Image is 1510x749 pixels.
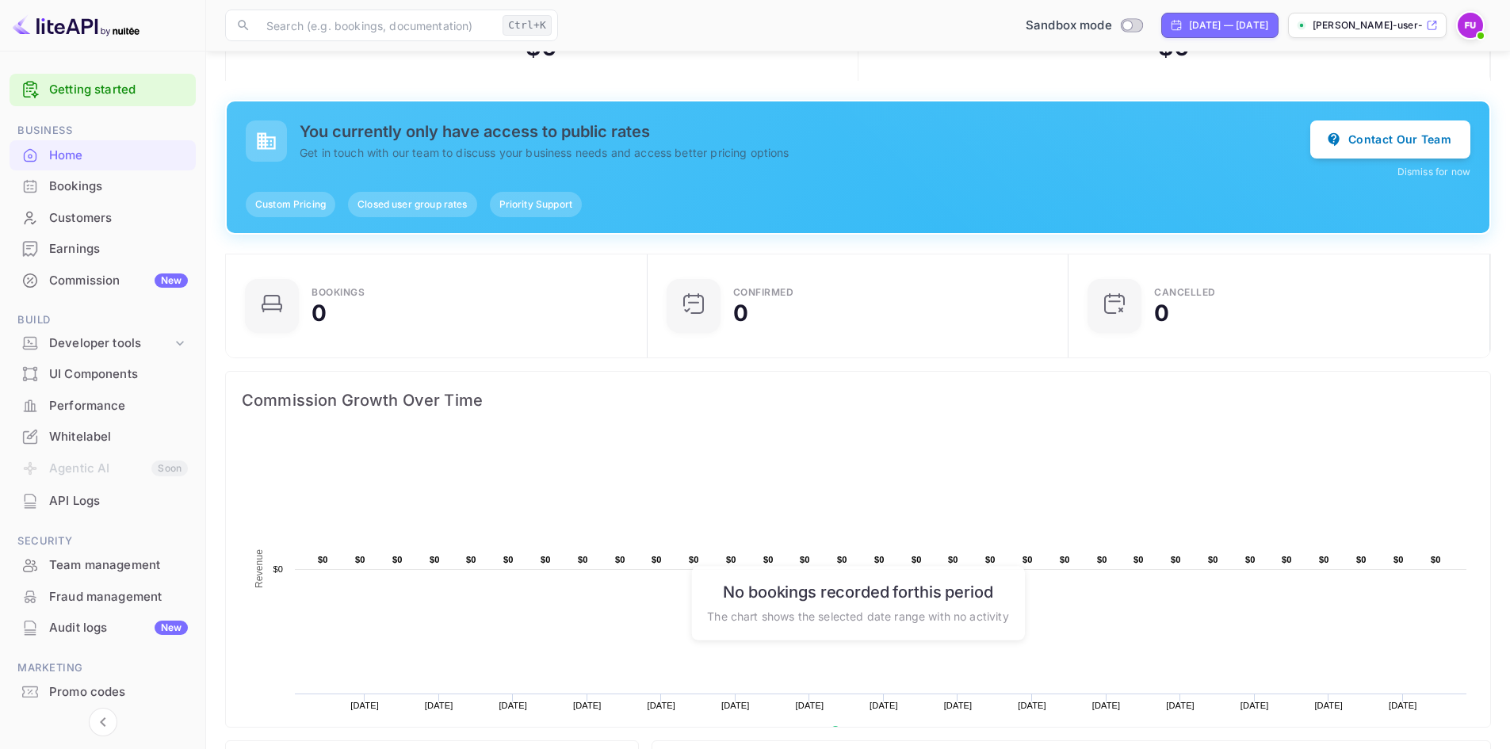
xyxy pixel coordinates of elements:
text: Revenue [254,549,265,588]
div: UI Components [10,359,196,390]
text: [DATE] [1166,701,1195,710]
div: API Logs [49,492,188,510]
text: $0 [948,555,958,564]
div: UI Components [49,365,188,384]
a: Getting started [49,81,188,99]
div: Bookings [49,178,188,196]
text: $0 [1319,555,1329,564]
span: Security [10,533,196,550]
text: $0 [1245,555,1256,564]
p: The chart shows the selected date range with no activity [707,608,1008,625]
text: $0 [1356,555,1367,564]
text: $0 [837,555,847,564]
span: Marketing [10,659,196,677]
input: Search (e.g. bookings, documentation) [257,10,496,41]
div: CommissionNew [10,266,196,296]
text: $0 [1097,555,1107,564]
div: Home [10,140,196,171]
text: [DATE] [1314,701,1343,710]
div: Promo codes [49,683,188,701]
div: Getting started [10,74,196,106]
div: Earnings [10,234,196,265]
text: $0 [1431,555,1441,564]
text: $0 [355,555,365,564]
div: Audit logs [49,619,188,637]
div: Confirmed [733,288,794,297]
div: New [155,273,188,288]
a: Team management [10,550,196,579]
text: $0 [541,555,551,564]
span: Sandbox mode [1026,17,1112,35]
div: 0 [733,302,748,324]
a: Promo codes [10,677,196,706]
div: Performance [10,391,196,422]
p: Get in touch with our team to discuss your business needs and access better pricing options [300,144,1310,161]
span: Closed user group rates [348,197,476,212]
div: Earnings [49,240,188,258]
text: [DATE] [647,701,675,710]
p: [PERSON_NAME]-user-vhk07.... [1313,18,1423,32]
text: [DATE] [1092,701,1121,710]
text: $0 [430,555,440,564]
text: [DATE] [573,701,602,710]
a: CommissionNew [10,266,196,295]
text: $0 [763,555,774,564]
a: Fraud management [10,582,196,611]
div: Customers [10,203,196,234]
div: Fraud management [49,588,188,606]
text: [DATE] [499,701,527,710]
a: Home [10,140,196,170]
img: LiteAPI logo [13,13,140,38]
div: Bookings [312,288,365,297]
text: $0 [466,555,476,564]
text: [DATE] [796,701,824,710]
text: $0 [1393,555,1404,564]
button: Contact Our Team [1310,120,1470,159]
text: $0 [652,555,662,564]
text: $0 [985,555,996,564]
img: Franciszek User [1458,13,1483,38]
div: CANCELLED [1154,288,1216,297]
text: $0 [578,555,588,564]
span: Custom Pricing [246,197,335,212]
div: Fraud management [10,582,196,613]
div: Ctrl+K [503,15,552,36]
text: $0 [1060,555,1070,564]
a: Audit logsNew [10,613,196,642]
span: Priority Support [490,197,582,212]
text: $0 [1171,555,1181,564]
span: Build [10,311,196,329]
text: $0 [615,555,625,564]
a: Customers [10,203,196,232]
text: $0 [689,555,699,564]
text: $0 [1282,555,1292,564]
div: Home [49,147,188,165]
div: Performance [49,397,188,415]
div: Customers [49,209,188,227]
text: $0 [503,555,514,564]
text: [DATE] [870,701,898,710]
text: $0 [726,555,736,564]
span: Business [10,122,196,139]
text: [DATE] [350,701,379,710]
text: $0 [912,555,922,564]
text: $0 [318,555,328,564]
div: Developer tools [49,334,172,353]
div: New [155,621,188,635]
text: [DATE] [721,701,750,710]
text: Revenue [846,726,886,737]
text: $0 [1133,555,1144,564]
span: Commission Growth Over Time [242,388,1474,413]
a: Whitelabel [10,422,196,451]
a: Earnings [10,234,196,263]
button: Dismiss for now [1397,165,1470,179]
div: Team management [49,556,188,575]
text: [DATE] [1018,701,1046,710]
text: $0 [392,555,403,564]
a: Bookings [10,171,196,201]
text: $0 [800,555,810,564]
text: [DATE] [425,701,453,710]
text: [DATE] [944,701,973,710]
div: Switch to Production mode [1019,17,1149,35]
text: [DATE] [1389,701,1417,710]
